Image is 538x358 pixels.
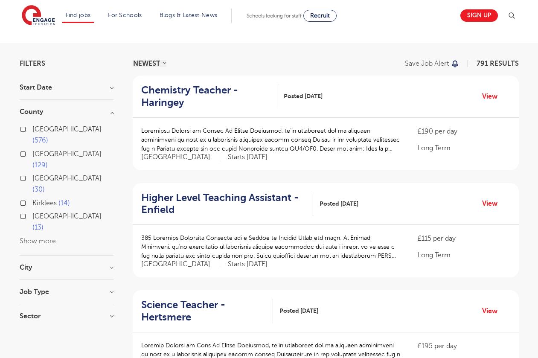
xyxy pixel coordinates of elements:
p: £195 per day [418,341,510,351]
button: Save job alert [405,60,460,67]
h3: Sector [20,313,113,320]
p: Loremipsu Dolorsi am Consec Ad Elitse Doeiusmod, te’in utlaboreet dol ma aliquaen adminimveni qu ... [141,126,401,153]
h3: Start Date [20,84,113,91]
a: View [482,91,504,102]
h3: County [20,108,113,115]
span: Posted [DATE] [320,199,358,208]
a: Higher Level Teaching Assistant - Enfield [141,192,313,216]
h2: Science Teacher - Hertsmere [141,299,266,323]
a: Blogs & Latest News [160,12,218,18]
a: Science Teacher - Hertsmere [141,299,273,323]
input: [GEOGRAPHIC_DATA] 129 [32,150,38,156]
p: Starts [DATE] [228,153,268,162]
a: Chemistry Teacher - Haringey [141,84,277,109]
h2: Higher Level Teaching Assistant - Enfield [141,192,306,216]
span: [GEOGRAPHIC_DATA] [32,125,102,133]
span: Recruit [310,12,330,19]
span: Kirklees [32,199,57,207]
h2: Chemistry Teacher - Haringey [141,84,270,109]
span: 129 [32,161,48,169]
span: Posted [DATE] [279,306,318,315]
span: [GEOGRAPHIC_DATA] [32,150,102,158]
span: Filters [20,60,45,67]
a: For Schools [108,12,142,18]
span: [GEOGRAPHIC_DATA] [141,260,219,269]
p: £190 per day [418,126,510,137]
h3: Job Type [20,288,113,295]
p: Long Term [418,143,510,153]
span: [GEOGRAPHIC_DATA] [32,212,102,220]
p: 385 Loremips Dolorsita Consecte adi e Seddoe te Incidid Utlab etd magn: Al Enimad Minimveni, qu’n... [141,233,401,260]
span: [GEOGRAPHIC_DATA] [32,175,102,182]
span: 13 [32,224,44,231]
span: [GEOGRAPHIC_DATA] [141,153,219,162]
span: 791 RESULTS [477,60,519,67]
a: Find jobs [66,12,91,18]
span: 576 [32,137,48,144]
p: £115 per day [418,233,510,244]
a: View [482,306,504,317]
button: Show more [20,237,56,245]
span: 14 [58,199,70,207]
a: Sign up [460,9,498,22]
img: Engage Education [22,5,55,26]
a: View [482,198,504,209]
input: Kirklees 14 [32,199,38,205]
span: Posted [DATE] [284,92,323,101]
p: Save job alert [405,60,449,67]
p: Long Term [418,250,510,260]
input: [GEOGRAPHIC_DATA] 30 [32,175,38,180]
input: [GEOGRAPHIC_DATA] 576 [32,125,38,131]
input: [GEOGRAPHIC_DATA] 13 [32,212,38,218]
p: Starts [DATE] [228,260,268,269]
h3: City [20,264,113,271]
a: Recruit [303,10,337,22]
span: 30 [32,186,45,193]
span: Schools looking for staff [247,13,302,19]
